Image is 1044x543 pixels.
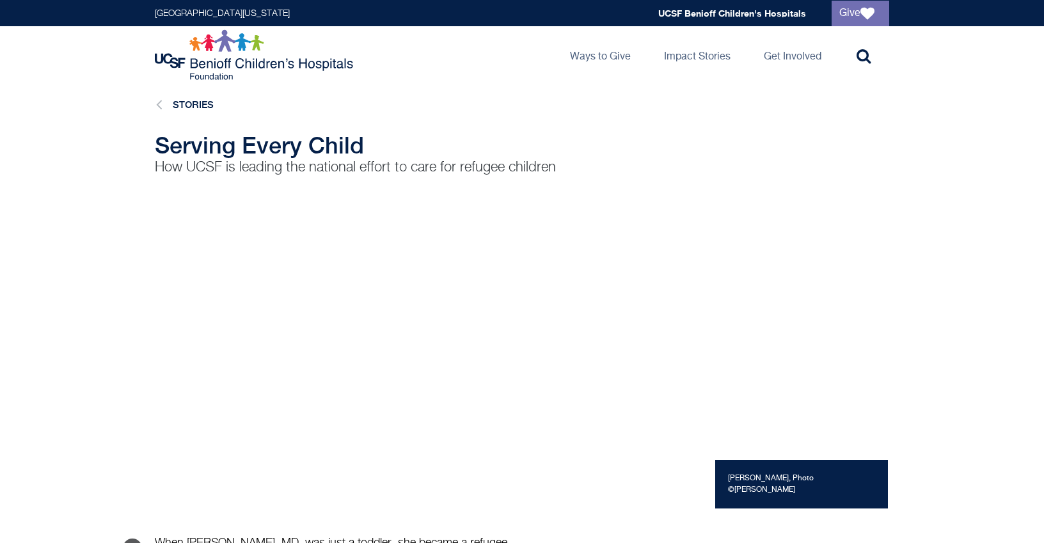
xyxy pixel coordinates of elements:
[155,158,647,177] p: How UCSF is leading the national effort to care for refugee children
[754,26,832,84] a: Get Involved
[654,26,741,84] a: Impact Stories
[715,460,888,508] div: [PERSON_NAME], Photo ©[PERSON_NAME]
[560,26,641,84] a: Ways to Give
[155,29,356,81] img: Logo for UCSF Benioff Children's Hospitals Foundation
[155,9,290,18] a: [GEOGRAPHIC_DATA][US_STATE]
[832,1,889,26] a: Give
[658,8,806,19] a: UCSF Benioff Children's Hospitals
[173,99,214,110] a: Stories
[155,132,364,159] span: Serving Every Child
